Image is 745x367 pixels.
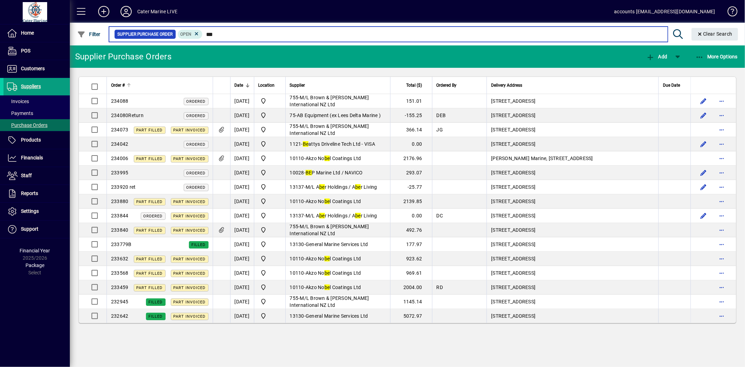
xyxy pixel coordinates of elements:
[290,113,296,118] span: 75
[487,194,658,209] td: [STREET_ADDRESS]
[230,266,254,280] td: [DATE]
[663,81,686,89] div: Due Date
[437,81,457,89] span: Ordered By
[230,123,254,137] td: [DATE]
[258,211,281,220] span: Cater Marine
[306,242,368,247] span: General Marine Services Ltd
[235,81,250,89] div: Date
[111,156,129,161] span: 234006
[306,256,361,261] span: Akzo No l Coatings Ltd
[437,285,443,290] span: RD
[93,5,115,18] button: Add
[258,168,281,177] span: Cater Marine
[258,97,281,105] span: Cater Marine
[716,239,727,250] button: More options
[390,309,432,323] td: 5072.97
[111,299,129,304] span: 232945
[716,167,727,178] button: More options
[716,224,727,236] button: More options
[75,28,102,41] button: Filter
[174,128,206,132] span: Part Invoiced
[258,81,275,89] span: Location
[149,300,163,304] span: Filled
[390,94,432,108] td: 151.01
[722,1,736,24] a: Knowledge Base
[290,213,304,218] span: 13137
[716,153,727,164] button: More options
[285,309,390,323] td: -
[290,123,369,136] span: M/L Brown & [PERSON_NAME] International NZ Ltd
[716,181,727,193] button: More options
[3,185,70,202] a: Reports
[290,295,369,308] span: M/L Brown & [PERSON_NAME] International NZ Ltd
[319,213,325,218] em: be
[324,256,330,261] em: be
[285,108,390,123] td: -
[663,81,680,89] span: Due Date
[303,141,375,147] span: attys Driveline Tech Ltd - VISA
[437,213,443,218] span: DC
[407,81,422,89] span: Total ($)
[111,141,129,147] span: 234042
[111,242,132,247] span: 233779B
[111,98,129,104] span: 234088
[111,313,129,319] span: 232642
[258,183,281,191] span: Cater Marine
[230,309,254,323] td: [DATE]
[290,242,304,247] span: 13130
[258,125,281,134] span: Cater Marine
[290,95,369,107] span: M/L Brown & [PERSON_NAME] International NZ Ltd
[3,203,70,220] a: Settings
[230,209,254,223] td: [DATE]
[230,151,254,166] td: [DATE]
[297,113,381,118] span: AB Equipment (ex Lees Delta Marine )
[115,5,137,18] button: Profile
[111,285,129,290] span: 233459
[21,226,38,232] span: Support
[149,314,163,319] span: Filled
[716,210,727,221] button: More options
[3,24,70,42] a: Home
[137,6,177,17] div: Cater Marine LIVE
[7,122,48,128] span: Purchase Orders
[21,137,41,143] span: Products
[487,137,658,151] td: [STREET_ADDRESS]
[698,138,709,150] button: Edit
[614,6,715,17] div: accounts [EMAIL_ADDRESS][DOMAIN_NAME]
[77,31,101,37] span: Filter
[285,166,390,180] td: -
[258,81,281,89] div: Location
[324,156,330,161] em: be
[390,252,432,266] td: 923.62
[7,110,33,116] span: Payments
[111,213,129,218] span: 233844
[230,166,254,180] td: [DATE]
[698,167,709,178] button: Edit
[230,194,254,209] td: [DATE]
[258,254,281,263] span: Cater Marine
[75,51,171,62] div: Supplier Purchase Orders
[111,227,129,233] span: 233840
[21,48,30,53] span: POS
[258,240,281,249] span: Cater Marine
[290,224,299,229] span: 755
[644,50,669,63] button: Add
[290,295,299,301] span: 755
[290,141,301,147] span: 1121
[20,248,50,253] span: Financial Year
[111,184,136,190] span: 233920 ret
[285,252,390,266] td: -
[187,114,206,118] span: Ordered
[390,194,432,209] td: 2139.85
[716,138,727,150] button: More options
[230,237,254,252] td: [DATE]
[716,196,727,207] button: More options
[487,295,658,309] td: [STREET_ADDRESS]
[698,95,709,107] button: Edit
[111,270,129,276] span: 233568
[290,313,304,319] span: 13130
[285,137,390,151] td: -
[258,154,281,163] span: Cater Marine
[306,199,361,204] span: Akzo No l Coatings Ltd
[487,223,658,237] td: [STREET_ADDRESS]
